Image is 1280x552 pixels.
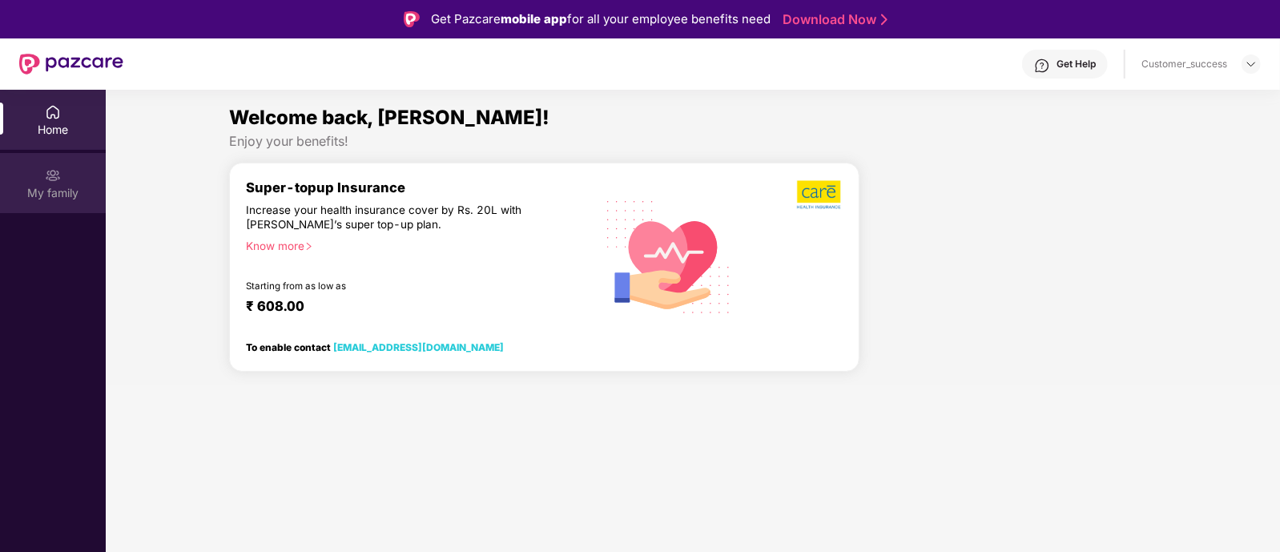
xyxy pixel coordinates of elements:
div: Get Pazcare for all your employee benefits need [431,10,771,29]
span: right [304,242,313,251]
img: svg+xml;base64,PHN2ZyBpZD0iSGVscC0zMngzMiIgeG1sbnM9Imh0dHA6Ly93d3cudzMub3JnLzIwMDAvc3ZnIiB3aWR0aD... [1034,58,1050,74]
div: To enable contact [246,341,504,353]
div: Starting from as low as [246,280,525,292]
strong: mobile app [501,11,567,26]
a: Download Now [783,11,883,28]
span: Welcome back, [PERSON_NAME]! [229,106,549,129]
img: Stroke [881,11,888,28]
div: Increase your health insurance cover by Rs. 20L with [PERSON_NAME]’s super top-up plan. [246,203,525,232]
div: Get Help [1057,58,1096,71]
img: b5dec4f62d2307b9de63beb79f102df3.png [797,179,843,210]
img: svg+xml;base64,PHN2ZyB3aWR0aD0iMjAiIGhlaWdodD0iMjAiIHZpZXdCb3g9IjAgMCAyMCAyMCIgZmlsbD0ibm9uZSIgeG... [45,167,61,183]
img: New Pazcare Logo [19,54,123,75]
div: Enjoy your benefits! [229,133,1156,150]
img: svg+xml;base64,PHN2ZyB4bWxucz0iaHR0cDovL3d3dy53My5vcmcvMjAwMC9zdmciIHhtbG5zOnhsaW5rPSJodHRwOi8vd3... [594,180,743,332]
div: Super-topup Insurance [246,179,594,195]
a: [EMAIL_ADDRESS][DOMAIN_NAME] [333,341,504,353]
div: Know more [246,239,584,250]
img: svg+xml;base64,PHN2ZyBpZD0iRHJvcGRvd24tMzJ4MzIiIHhtbG5zPSJodHRwOi8vd3d3LnczLm9yZy8yMDAwL3N2ZyIgd2... [1245,58,1258,71]
div: ₹ 608.00 [246,298,578,317]
img: svg+xml;base64,PHN2ZyBpZD0iSG9tZSIgeG1sbnM9Imh0dHA6Ly93d3cudzMub3JnLzIwMDAvc3ZnIiB3aWR0aD0iMjAiIG... [45,104,61,120]
div: Customer_success [1141,58,1227,71]
img: Logo [404,11,420,27]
